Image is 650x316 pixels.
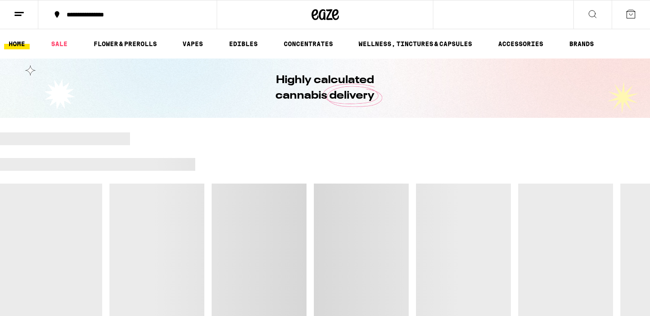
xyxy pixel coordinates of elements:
[47,38,72,49] a: SALE
[565,38,598,49] a: BRANDS
[494,38,548,49] a: ACCESSORIES
[279,38,338,49] a: CONCENTRATES
[178,38,208,49] a: VAPES
[354,38,477,49] a: WELLNESS, TINCTURES & CAPSULES
[250,73,400,104] h1: Highly calculated cannabis delivery
[4,38,30,49] a: HOME
[224,38,262,49] a: EDIBLES
[89,38,161,49] a: FLOWER & PREROLLS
